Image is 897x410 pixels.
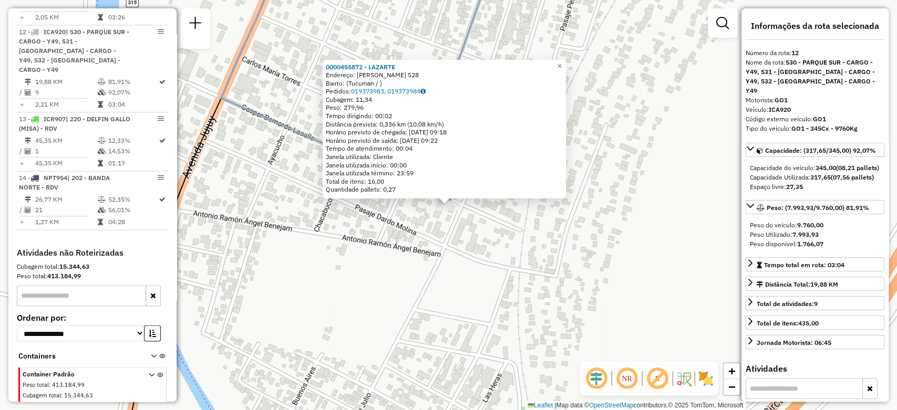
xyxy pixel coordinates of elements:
[810,280,838,288] span: 19,88 KM
[764,261,844,269] span: Tempo total em rota: 03:04
[19,28,129,73] span: | 530 - PARQUE SUR - CARGO - Y49, 531 - [GEOGRAPHIC_DATA] - CARGO - Y49, 532 - [GEOGRAPHIC_DATA] ...
[35,99,97,110] td: 2,21 KM
[25,207,31,213] i: Total de Atividades
[769,106,791,113] strong: ICA920
[746,159,884,196] div: Capacidade: (317,65/345,00) 92,07%
[44,28,66,36] span: ICA920
[35,87,97,98] td: 9
[158,174,164,181] em: Opções
[757,319,819,328] div: Total de itens:
[797,221,823,229] strong: 9.760,00
[326,63,395,71] a: 0000455872 - LAZARTE
[93,401,95,408] span: :
[746,21,884,31] h4: Informações da rota selecionada
[97,207,105,213] i: % de utilização da cubagem
[19,99,24,110] td: =
[107,205,158,215] td: 56,01%
[158,115,164,122] em: Opções
[19,28,129,73] span: 12 -
[97,89,105,96] i: % de utilização da cubagem
[97,219,102,225] i: Tempo total em rota
[746,48,884,58] div: Número da rota:
[25,148,31,154] i: Total de Atividades
[326,136,563,145] div: Horário previsto de saída: [DATE] 09:22
[797,240,823,248] strong: 1.766,07
[326,120,563,129] div: Distância prevista: 0,336 km (10,08 km/h)
[728,380,735,393] span: −
[757,338,831,348] div: Jornada Motorista: 06:45
[25,79,31,85] i: Distância Total
[767,204,869,212] span: Peso: (7.993,93/9.760,00) 81,91%
[107,99,158,110] td: 03:04
[159,196,166,203] i: Rota otimizada
[746,96,884,105] div: Motorista:
[775,96,788,104] strong: GO1
[746,316,884,330] a: Total de itens:435,00
[19,174,110,191] span: | 202 - BANDA NORTE - RDV
[697,370,714,387] img: Exibir/Ocultar setores
[645,366,670,391] span: Exibir rótulo
[107,146,158,156] td: 14,53%
[750,182,880,192] div: Espaço livre:
[185,13,206,36] a: Nova sessão e pesquisa
[786,183,803,191] strong: 27,35
[97,101,102,108] i: Tempo total em rota
[724,379,739,395] a: Zoom out
[746,216,884,253] div: Peso: (7.993,93/9.760,00) 81,91%
[23,369,136,379] span: Container Padrão
[326,63,563,194] div: Tempo de atendimento: 00:04
[19,115,130,132] span: 13 -
[757,300,818,308] span: Total de atividades:
[19,174,110,191] span: 14 -
[64,391,93,398] span: 15.344,63
[18,350,137,361] span: Containers
[326,153,563,161] div: Janela utilizada: Cliente
[107,194,158,205] td: 52,35%
[19,217,24,227] td: =
[35,217,97,227] td: 1,27 KM
[326,185,563,194] div: Quantidade pallets: 0,27
[23,381,49,388] span: Peso total
[158,28,164,35] em: Opções
[351,87,426,95] a: 019373983, 019373984
[553,60,566,72] a: Close popup
[326,96,372,103] span: Cubagem: 11,34
[813,115,826,123] strong: GO1
[746,114,884,124] div: Código externo veículo:
[326,79,563,88] div: Bairro: (Tucuman / )
[750,173,880,182] div: Capacidade Utilizada:
[746,364,884,374] h4: Atividades
[326,87,563,96] div: Pedidos:
[746,124,884,133] div: Tipo do veículo:
[25,138,31,144] i: Distância Total
[35,146,97,156] td: 1
[584,366,609,391] span: Ocultar deslocamento
[107,135,158,146] td: 12,33%
[19,158,24,169] td: =
[746,105,884,114] div: Veículo:
[44,115,66,123] span: ICR907
[724,363,739,379] a: Zoom in
[19,115,130,132] span: | 220 - DELFIN GALLO (MISA) - RDV
[746,296,884,310] a: Total de atividades:9
[525,401,746,410] div: Map data © contributors,© 2025 TomTom, Microsoft
[19,205,24,215] td: /
[25,196,31,203] i: Distância Total
[765,146,876,154] span: Capacidade: (317,65/345,00) 92,07%
[810,173,831,181] strong: 317,65
[326,169,563,177] div: Janela utilizada término: 23:59
[97,14,102,20] i: Tempo total em rota
[159,138,166,144] i: Rota otimizada
[35,135,97,146] td: 45,35 KM
[107,158,158,169] td: 01:17
[47,272,81,280] strong: 413.184,99
[44,174,67,182] span: NPT954
[97,79,105,85] i: % de utilização do peso
[326,103,364,111] span: Peso: 279,96
[675,370,692,387] img: Fluxo de ruas
[712,13,733,34] a: Exibir filtros
[97,196,105,203] i: % de utilização do peso
[97,138,105,144] i: % de utilização do peso
[107,77,158,87] td: 81,91%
